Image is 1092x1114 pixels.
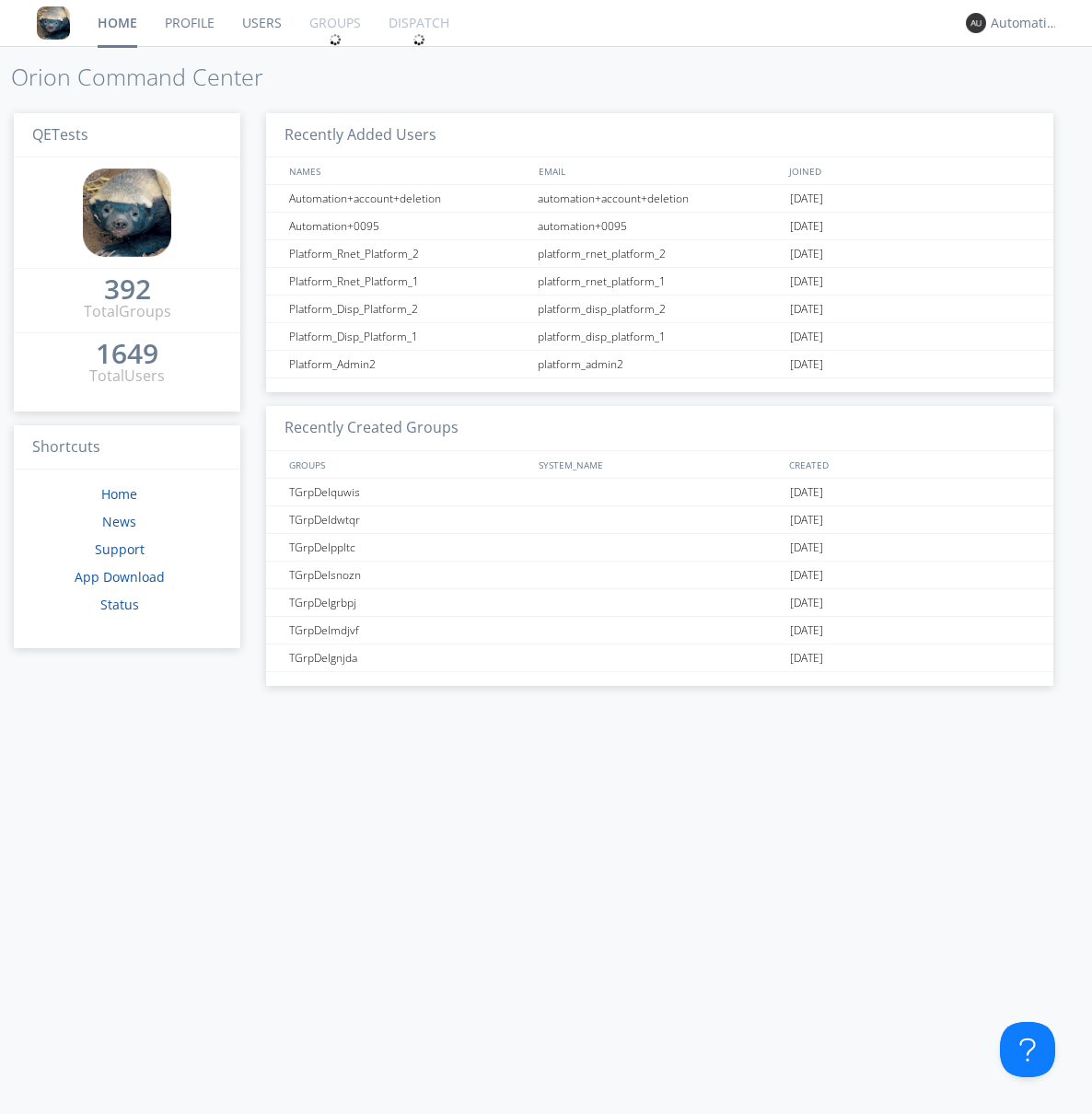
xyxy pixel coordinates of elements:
div: platform_disp_platform_2 [533,296,785,322]
div: automation+account+deletion [533,185,785,212]
span: QETests [32,124,88,145]
span: [DATE] [790,351,823,378]
div: Platform_Disp_Platform_2 [285,296,533,322]
div: GROUPS [285,451,530,478]
span: [DATE] [790,185,823,213]
div: TGrpDelgnjda [285,644,533,671]
div: platform_rnet_platform_1 [533,268,785,295]
a: TGrpDeldwtqr[DATE] [266,506,1053,534]
a: App Download [75,568,165,586]
span: [DATE] [790,296,823,323]
img: 373638.png [966,13,986,33]
img: 8ff700cf5bab4eb8a436322861af2272 [83,168,171,257]
span: [DATE] [790,479,823,506]
span: [DATE] [790,213,823,240]
img: 8ff700cf5bab4eb8a436322861af2272 [37,6,70,40]
div: SYSTEM_NAME [534,451,784,478]
div: platform_admin2 [533,351,785,377]
div: Automation+0004 [991,14,1060,32]
a: Platform_Disp_Platform_2platform_disp_platform_2[DATE] [266,296,1053,323]
a: Status [100,596,139,613]
span: [DATE] [790,268,823,296]
div: platform_rnet_platform_2 [533,240,785,267]
a: Automation+0095automation+0095[DATE] [266,213,1053,240]
a: Home [101,485,137,503]
h1: Orion Command Center [11,64,1092,90]
div: 392 [104,280,151,298]
span: [DATE] [790,506,823,534]
span: [DATE] [790,534,823,562]
div: automation+0095 [533,213,785,239]
div: NAMES [285,157,530,184]
div: Automation+0095 [285,213,533,239]
span: [DATE] [790,617,823,644]
span: [DATE] [790,589,823,617]
div: TGrpDelgrbpj [285,589,533,616]
a: 1649 [96,344,158,366]
a: News [102,513,136,530]
a: Platform_Admin2platform_admin2[DATE] [266,351,1053,378]
div: Platform_Disp_Platform_1 [285,323,533,350]
h3: Recently Created Groups [266,406,1053,451]
a: 392 [104,280,151,301]
a: TGrpDelquwis[DATE] [266,479,1053,506]
div: Platform_Admin2 [285,351,533,377]
div: TGrpDelppltc [285,534,533,561]
div: TGrpDeldwtqr [285,506,533,533]
a: Automation+account+deletionautomation+account+deletion[DATE] [266,185,1053,213]
div: TGrpDelmdjvf [285,617,533,644]
div: Total Users [89,366,165,387]
div: JOINED [784,157,1036,184]
div: EMAIL [534,157,784,184]
a: Support [95,540,145,558]
a: Platform_Rnet_Platform_1platform_rnet_platform_1[DATE] [266,268,1053,296]
div: 1649 [96,344,158,363]
div: Total Groups [84,301,171,322]
span: [DATE] [790,562,823,589]
a: TGrpDelgrbpj[DATE] [266,589,1053,617]
h3: Shortcuts [14,425,240,470]
div: TGrpDelsnozn [285,562,533,588]
img: spin.svg [329,33,342,46]
a: Platform_Rnet_Platform_2platform_rnet_platform_2[DATE] [266,240,1053,268]
a: TGrpDelgnjda[DATE] [266,644,1053,672]
span: [DATE] [790,644,823,672]
div: Platform_Rnet_Platform_2 [285,240,533,267]
a: TGrpDelmdjvf[DATE] [266,617,1053,644]
div: Platform_Rnet_Platform_1 [285,268,533,295]
img: spin.svg [412,33,425,46]
a: TGrpDelsnozn[DATE] [266,562,1053,589]
div: Automation+account+deletion [285,185,533,212]
span: [DATE] [790,323,823,351]
div: CREATED [784,451,1036,478]
span: [DATE] [790,240,823,268]
iframe: Toggle Customer Support [1000,1022,1055,1077]
h3: Recently Added Users [266,113,1053,158]
div: TGrpDelquwis [285,479,533,505]
div: platform_disp_platform_1 [533,323,785,350]
a: TGrpDelppltc[DATE] [266,534,1053,562]
a: Platform_Disp_Platform_1platform_disp_platform_1[DATE] [266,323,1053,351]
